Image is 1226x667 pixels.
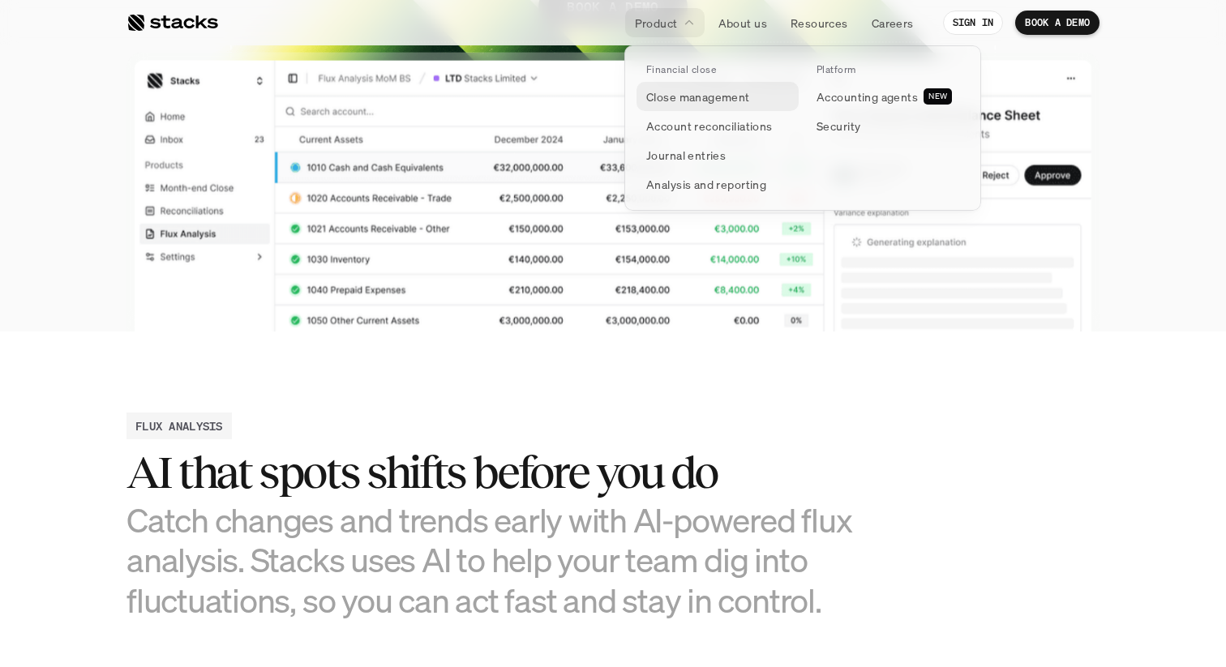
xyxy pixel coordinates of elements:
[928,92,947,101] h2: NEW
[635,15,678,32] p: Product
[1025,17,1090,28] p: BOOK A DEMO
[637,111,799,140] a: Account reconciliations
[637,169,799,199] a: Analysis and reporting
[637,140,799,169] a: Journal entries
[817,64,856,75] p: Platform
[191,309,263,320] a: Privacy Policy
[646,147,726,164] p: Journal entries
[646,118,773,135] p: Account reconciliations
[953,17,994,28] p: SIGN IN
[1015,11,1100,35] a: BOOK A DEMO
[817,118,860,135] p: Security
[646,88,750,105] p: Close management
[135,417,223,434] h2: FLUX ANALYSIS
[718,15,767,32] p: About us
[872,15,914,32] p: Careers
[126,500,856,620] h3: Catch changes and trends early with AI-powered flux analysis. Stacks uses AI to help your team di...
[126,447,856,498] h2: AI that spots shifts before you do
[637,82,799,111] a: Close management
[781,8,858,37] a: Resources
[709,8,777,37] a: About us
[646,176,766,193] p: Analysis and reporting
[646,64,716,75] p: Financial close
[943,11,1004,35] a: SIGN IN
[807,82,969,111] a: Accounting agentsNEW
[791,15,848,32] p: Resources
[862,8,924,37] a: Careers
[817,88,918,105] p: Accounting agents
[807,111,969,140] a: Security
